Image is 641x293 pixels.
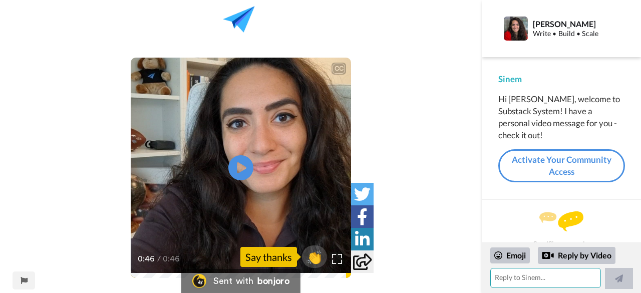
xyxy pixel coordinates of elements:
div: Hi [PERSON_NAME], welcome to Substack System! I have a personal video message for you - check it ... [498,93,625,141]
img: Profile Image [504,17,528,41]
div: [PERSON_NAME] [533,19,624,29]
div: Write • Build • Scale [533,30,624,38]
span: 0:46 [138,253,155,265]
div: Say thanks [240,247,297,267]
button: 👏 [302,245,327,268]
div: bonjoro [257,276,289,285]
img: Bonjoro Logo [192,274,206,288]
div: Reply by Video [542,249,554,261]
img: message.svg [539,211,583,231]
div: Reply by Video [538,247,615,264]
a: Bonjoro LogoSent withbonjoro [181,269,300,293]
span: 👏 [302,249,327,265]
div: Send Sinem a reply. [496,217,627,241]
div: Emoji [490,247,530,263]
div: Sinem [498,73,625,85]
span: / [157,253,161,265]
div: CC [333,64,345,74]
div: Sent with [213,276,253,285]
img: Full screen [332,254,342,264]
span: 0:46 [163,253,180,265]
a: Activate Your Community Access [498,149,625,183]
